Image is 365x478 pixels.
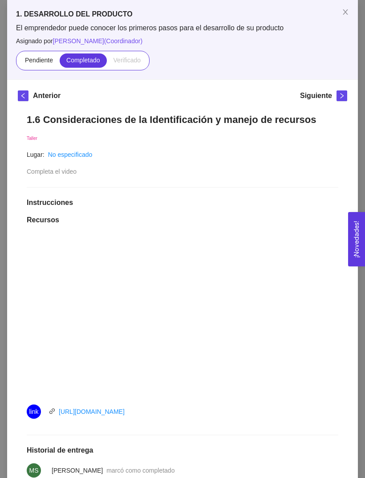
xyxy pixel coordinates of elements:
[52,467,103,474] span: [PERSON_NAME]
[337,93,347,99] span: right
[348,212,365,266] button: Open Feedback Widget
[16,9,349,20] h5: 1. DESARROLLO DEL PRODUCTO
[18,90,28,101] button: left
[27,168,77,175] span: Completa el video
[300,90,332,101] h5: Siguiente
[27,150,45,159] article: Lugar:
[59,408,125,415] a: [URL][DOMAIN_NAME]
[16,36,349,46] span: Asignado por
[18,93,28,99] span: left
[33,90,61,101] h5: Anterior
[27,446,338,455] h1: Historial de entrega
[16,23,349,33] span: El emprendedor puede conocer los primeros pasos para el desarrollo de su producto
[49,408,55,414] span: link
[27,114,338,126] h1: 1.6 Consideraciones de la Identificación y manejo de recursos
[42,235,323,396] iframe: 06 Raime Consideraciones de la Identificación y manejo de recursos
[106,467,174,474] span: marcó como completado
[114,57,141,64] span: Verificado
[29,463,39,478] span: MS
[48,151,93,158] a: No especificado
[342,8,349,16] span: close
[29,404,38,419] span: link
[27,216,338,225] h1: Recursos
[27,136,37,141] span: Taller
[66,57,100,64] span: Completado
[25,57,53,64] span: Pendiente
[53,37,143,45] span: [PERSON_NAME] ( Coordinador )
[27,198,338,207] h1: Instrucciones
[337,90,347,101] button: right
